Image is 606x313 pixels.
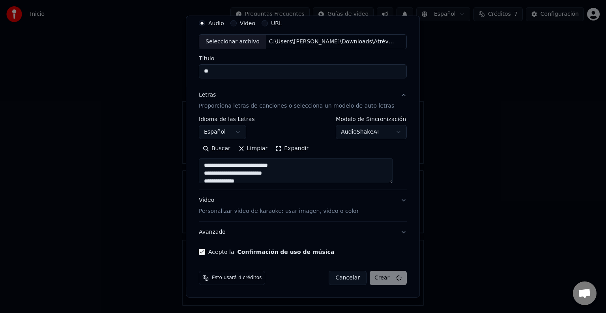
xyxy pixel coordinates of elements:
[199,116,255,122] label: Idioma de las Letras
[199,196,359,215] div: Video
[238,249,335,255] button: Acepto la
[329,271,367,285] button: Cancelar
[271,20,282,26] label: URL
[208,249,334,255] label: Acepto la
[336,116,407,122] label: Modelo de Sincronización
[199,85,407,116] button: LetrasProporciona letras de canciones o selecciona un modelo de auto letras
[240,20,255,26] label: Video
[199,142,234,155] button: Buscar
[199,222,407,242] button: Avanzado
[199,91,216,99] div: Letras
[212,275,262,281] span: Esto usará 4 créditos
[199,35,266,49] div: Seleccionar archivo
[266,38,400,46] div: C:\Users\[PERSON_NAME]\Downloads\Atrévete-Te-Te - Calle 13.mp3
[199,56,407,61] label: Título
[199,102,394,110] p: Proporciona letras de canciones o selecciona un modelo de auto letras
[272,142,313,155] button: Expandir
[199,190,407,222] button: VideoPersonalizar video de karaoke: usar imagen, video o color
[208,20,224,26] label: Audio
[199,207,359,215] p: Personalizar video de karaoke: usar imagen, video o color
[199,116,407,190] div: LetrasProporciona letras de canciones o selecciona un modelo de auto letras
[234,142,271,155] button: Limpiar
